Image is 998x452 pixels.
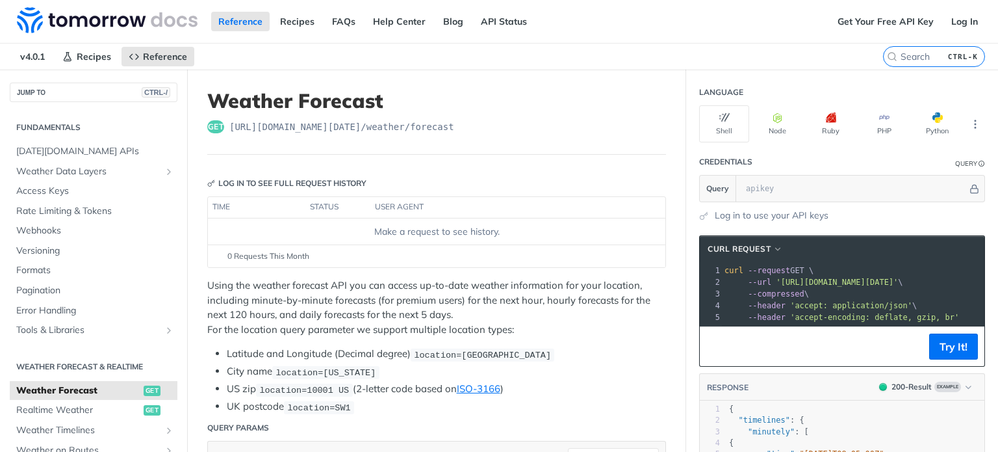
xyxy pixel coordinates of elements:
span: get [207,120,224,133]
span: Formats [16,264,174,277]
span: --header [748,301,786,310]
span: : { [729,416,804,425]
button: cURL Request [703,243,787,256]
a: API Status [474,12,534,31]
button: Shell [699,105,749,142]
div: 4 [700,300,722,312]
span: Access Keys [16,185,174,198]
a: Access Keys [10,181,177,201]
svg: Key [207,179,215,187]
button: 200200-ResultExample [873,380,978,393]
span: : [ [729,427,809,436]
span: Recipes [77,51,111,62]
div: QueryInformation [955,159,985,168]
span: --request [748,266,790,275]
li: Latitude and Longitude (Decimal degree) [227,347,666,362]
span: Weather Forecast [16,384,140,397]
span: Example [934,382,961,392]
a: Webhooks [10,221,177,241]
button: Python [912,105,962,142]
span: '[URL][DOMAIN_NAME][DATE]' [776,278,898,287]
button: Try It! [929,334,978,360]
a: Reference [122,47,194,66]
th: user agent [370,197,639,218]
span: { [729,405,734,414]
svg: More ellipsis [969,118,981,130]
span: 0 Requests This Month [227,250,309,262]
span: Webhooks [16,224,174,237]
span: Versioning [16,245,174,258]
span: cURL Request [708,243,771,255]
li: City name [227,364,666,379]
div: 5 [700,312,722,323]
a: Recipes [55,47,118,66]
div: 1 [700,404,720,415]
button: Hide [967,182,981,195]
a: Error Handling [10,301,177,321]
a: Weather Data LayersShow subpages for Weather Data Layers [10,162,177,181]
a: Log in to use your API keys [715,209,828,222]
button: Show subpages for Tools & Libraries [164,325,174,336]
h2: Fundamentals [10,122,177,133]
a: FAQs [325,12,363,31]
a: ISO-3166 [457,382,500,395]
a: Versioning [10,241,177,261]
span: GET \ [724,266,813,275]
div: 1 [700,265,722,276]
a: Help Center [366,12,433,31]
span: 'accept: application/json' [790,301,912,310]
div: Log in to see full request history [207,178,366,189]
a: Weather TimelinesShow subpages for Weather Timelines [10,421,177,440]
span: Realtime Weather [16,404,140,417]
p: Using the weather forecast API you can access up-to-date weather information for your location, i... [207,278,666,337]
span: --header [748,313,786,322]
span: "timelines" [738,416,789,425]
th: status [305,197,370,218]
span: location=10001 US [259,385,349,395]
input: apikey [739,176,967,202]
span: "minutely" [748,427,795,436]
th: time [208,197,305,218]
li: UK postcode [227,399,666,414]
button: PHP [859,105,909,142]
div: 3 [700,427,720,438]
div: Query Params [207,422,269,434]
span: Reference [143,51,187,62]
button: Show subpages for Weather Data Layers [164,166,174,177]
span: 'accept-encoding: deflate, gzip, br' [790,313,959,322]
span: get [144,405,160,416]
span: Query [706,183,729,194]
button: More Languages [966,114,985,134]
i: Information [979,161,985,167]
button: Ruby [806,105,856,142]
span: https://api.tomorrow.io/v4/weather/forecast [229,120,454,133]
svg: Search [887,51,897,62]
span: location=[GEOGRAPHIC_DATA] [414,350,551,360]
span: v4.0.1 [13,47,52,66]
a: Formats [10,261,177,280]
span: { [729,438,734,447]
span: location=SW1 [287,403,350,412]
div: Language [699,86,743,98]
span: \ [724,289,809,299]
button: JUMP TOCTRL-/ [10,83,177,102]
div: Query [955,159,977,168]
a: Recipes [273,12,322,31]
a: [DATE][DOMAIN_NAME] APIs [10,142,177,161]
button: Query [700,176,736,202]
li: US zip (2-letter code based on ) [227,382,666,397]
div: Make a request to see history. [213,225,660,239]
img: Tomorrow.io Weather API Docs [17,7,198,33]
span: Pagination [16,284,174,297]
button: Show subpages for Weather Timelines [164,425,174,436]
span: Weather Timelines [16,424,160,437]
span: Rate Limiting & Tokens [16,205,174,218]
a: Tools & LibrariesShow subpages for Tools & Libraries [10,321,177,340]
a: Get Your Free API Key [830,12,941,31]
a: Reference [211,12,270,31]
a: Log In [944,12,985,31]
a: Blog [436,12,470,31]
h2: Weather Forecast & realtime [10,361,177,373]
span: [DATE][DOMAIN_NAME] APIs [16,145,174,158]
span: Weather Data Layers [16,165,160,178]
